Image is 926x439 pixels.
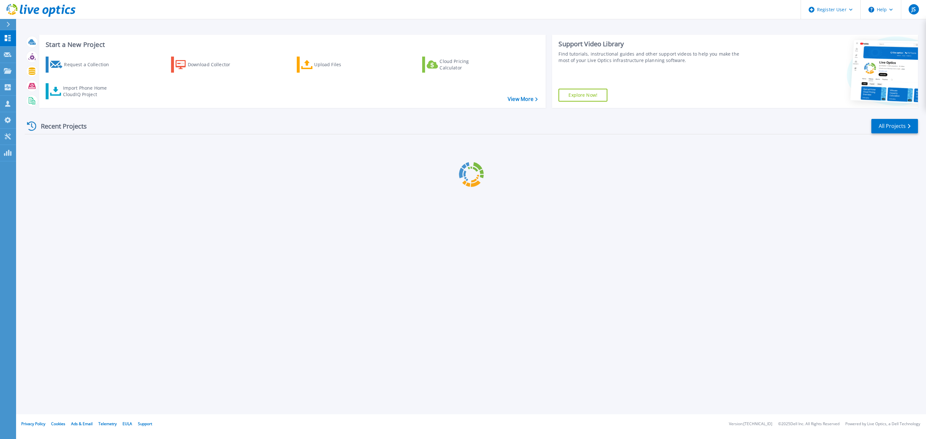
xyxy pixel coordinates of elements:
[51,421,65,426] a: Cookies
[912,7,916,12] span: JS
[508,96,538,102] a: View More
[171,57,243,73] a: Download Collector
[46,41,538,48] h3: Start a New Project
[558,89,607,102] a: Explore Now!
[314,58,366,71] div: Upload Files
[71,421,93,426] a: Ads & Email
[64,58,115,71] div: Request a Collection
[778,422,840,426] li: © 2025 Dell Inc. All Rights Reserved
[123,421,132,426] a: EULA
[98,421,117,426] a: Telemetry
[845,422,920,426] li: Powered by Live Optics, a Dell Technology
[422,57,494,73] a: Cloud Pricing Calculator
[46,57,117,73] a: Request a Collection
[729,422,772,426] li: Version: [TECHNICAL_ID]
[440,58,491,71] div: Cloud Pricing Calculator
[558,40,749,48] div: Support Video Library
[871,119,918,133] a: All Projects
[297,57,368,73] a: Upload Files
[138,421,152,426] a: Support
[21,421,45,426] a: Privacy Policy
[25,118,95,134] div: Recent Projects
[558,51,749,64] div: Find tutorials, instructional guides and other support videos to help you make the most of your L...
[63,85,113,98] div: Import Phone Home CloudIQ Project
[188,58,239,71] div: Download Collector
